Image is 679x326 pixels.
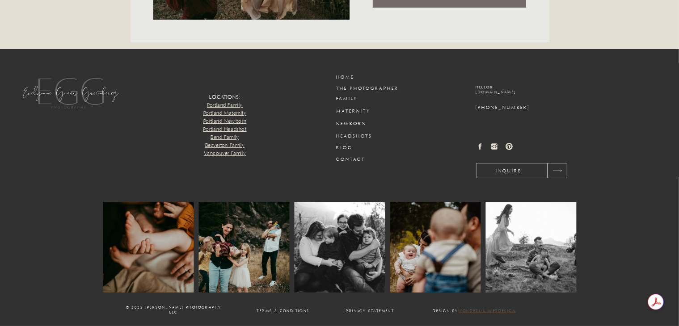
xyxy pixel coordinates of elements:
img: evelynne gomes greenberg (20 of 73) [103,202,194,293]
a: newborn [337,121,380,127]
img: evelynne-gomes-greenberg (6 of 6)-2 [485,202,576,293]
img: evelynne gomes greenberg (54 of 73) [198,202,289,293]
a: [PHONE_NUMBER] [476,104,586,111]
a: Portland Headshot [203,126,246,133]
a: Contact [337,156,380,163]
p: © 2025 [PERSON_NAME] PHOTOGRAPHY llc [125,305,223,319]
p: Design by [429,309,520,312]
a: Portland Newborn [203,118,247,125]
a: Portland Maternity [203,110,247,117]
a: Home [337,74,380,81]
a: Portland Family [207,102,243,109]
img: evelynne gomes greenberg (43 of 73) [294,202,385,293]
a: family [337,96,380,102]
img: evelynne gomes greenberg (70 of 73) [390,202,481,293]
a: hello@[DOMAIN_NAME] [476,85,586,99]
a: maternity [337,108,380,115]
a: Privacy Statement [345,309,396,312]
a: Beaverton Family [205,142,245,149]
a: Vancouver Family [204,150,246,157]
a: inquire [476,168,542,173]
a: Bend Family [211,134,239,141]
a: the photographer [337,85,413,92]
a: Blog [337,145,380,151]
a: Terms & conditions [255,309,312,312]
h3: hello@ [DOMAIN_NAME] [476,85,586,99]
a: wonderlik webdesign [459,309,516,313]
a: headshots [337,133,380,140]
p: LOCATIONS: [140,93,310,163]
